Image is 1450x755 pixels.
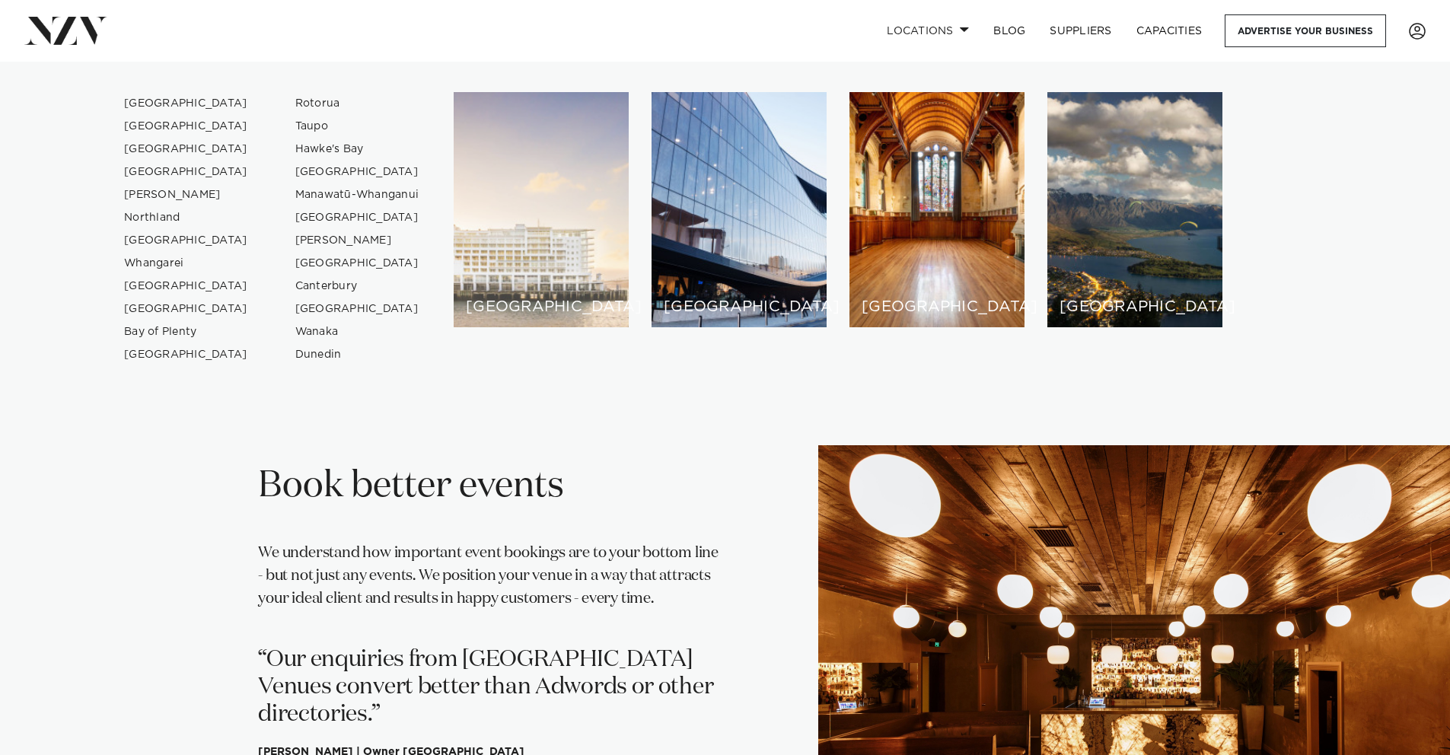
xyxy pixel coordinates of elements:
h6: [GEOGRAPHIC_DATA] [664,299,814,315]
a: [GEOGRAPHIC_DATA] [112,275,260,298]
a: BLOG [981,14,1037,47]
p: “Our enquiries from [GEOGRAPHIC_DATA] Venues convert better than Adwords or other directories.” [258,646,725,728]
a: Rotorua [283,92,432,115]
a: SUPPLIERS [1037,14,1123,47]
a: [PERSON_NAME] [283,229,432,252]
a: Wanaka [283,320,432,343]
a: [GEOGRAPHIC_DATA] [112,229,260,252]
a: [GEOGRAPHIC_DATA] [112,115,260,138]
a: Capacities [1124,14,1215,47]
a: Christchurch venues [GEOGRAPHIC_DATA] [849,92,1025,327]
a: Manawatū-Whanganui [283,183,432,206]
a: [PERSON_NAME] [112,183,260,206]
a: Advertise your business [1225,14,1386,47]
a: Queenstown venues [GEOGRAPHIC_DATA] [1047,92,1222,327]
h6: [GEOGRAPHIC_DATA] [466,299,617,315]
a: [GEOGRAPHIC_DATA] [283,252,432,275]
a: Bay of Plenty [112,320,260,343]
a: [GEOGRAPHIC_DATA] [112,298,260,320]
h2: Book better events [258,463,725,510]
a: Canterbury [283,275,432,298]
h6: [GEOGRAPHIC_DATA] [1060,299,1210,315]
a: Whangarei [112,252,260,275]
a: [GEOGRAPHIC_DATA] [112,138,260,161]
a: Hawke's Bay [283,138,432,161]
a: [GEOGRAPHIC_DATA] [283,161,432,183]
a: Locations [875,14,981,47]
a: Wellington venues [GEOGRAPHIC_DATA] [652,92,827,327]
p: We understand how important event bookings are to your bottom line - but not just any events. We ... [258,541,725,610]
a: [GEOGRAPHIC_DATA] [112,92,260,115]
a: [GEOGRAPHIC_DATA] [112,161,260,183]
a: Taupo [283,115,432,138]
h6: [GEOGRAPHIC_DATA] [862,299,1012,315]
a: Northland [112,206,260,229]
a: Auckland venues [GEOGRAPHIC_DATA] [454,92,629,327]
a: [GEOGRAPHIC_DATA] [112,343,260,366]
a: Dunedin [283,343,432,366]
a: [GEOGRAPHIC_DATA] [283,206,432,229]
img: nzv-logo.png [24,17,107,44]
a: [GEOGRAPHIC_DATA] [283,298,432,320]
